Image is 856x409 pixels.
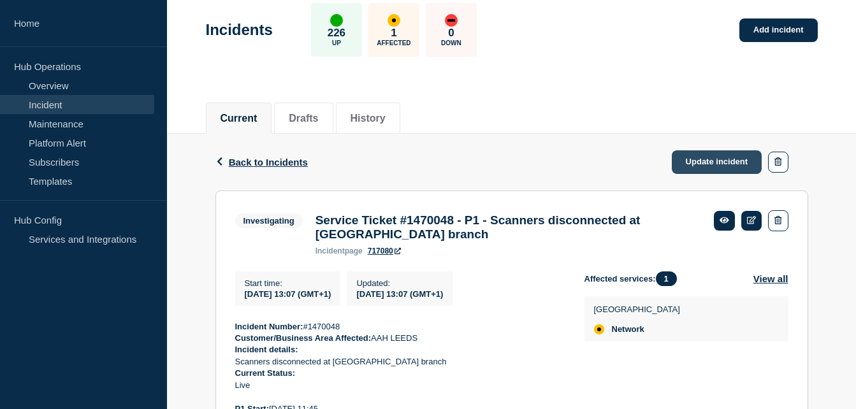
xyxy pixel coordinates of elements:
[448,27,454,39] p: 0
[594,305,680,314] p: [GEOGRAPHIC_DATA]
[229,157,308,168] span: Back to Incidents
[332,39,341,47] p: Up
[221,113,258,124] button: Current
[391,27,396,39] p: 1
[235,213,303,228] span: Investigating
[235,333,372,343] strong: Customer/Business Area Affected:
[235,368,296,378] strong: Current Status:
[356,278,443,288] p: Updated :
[316,247,363,255] p: page
[316,213,701,241] h3: Service Ticket #1470048 - P1 - Scanners disconnected at [GEOGRAPHIC_DATA] branch
[235,345,298,354] strong: Incident details:
[612,324,644,334] span: Network
[328,27,345,39] p: 226
[316,247,345,255] span: incident
[377,39,410,47] p: Affected
[441,39,461,47] p: Down
[235,333,564,344] p: AAH LEEDS
[206,21,273,39] h1: Incidents
[289,113,318,124] button: Drafts
[594,324,604,334] div: affected
[235,321,564,333] p: #1470048
[739,18,818,42] a: Add incident
[351,113,386,124] button: History
[368,247,401,255] a: 717080
[330,14,343,27] div: up
[235,356,564,368] p: Scanners disconnected at [GEOGRAPHIC_DATA] branch
[656,271,677,286] span: 1
[245,278,331,288] p: Start time :
[753,271,788,286] button: View all
[356,288,443,299] div: [DATE] 13:07 (GMT+1)
[445,14,458,27] div: down
[245,289,331,299] span: [DATE] 13:07 (GMT+1)
[215,157,308,168] button: Back to Incidents
[235,322,303,331] strong: Incident Number:
[672,150,762,174] a: Update incident
[388,14,400,27] div: affected
[235,380,564,391] p: Live
[584,271,683,286] span: Affected services:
